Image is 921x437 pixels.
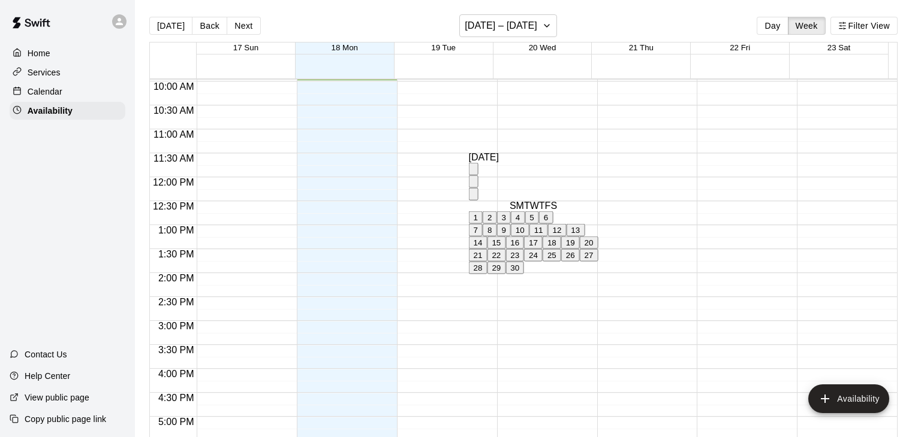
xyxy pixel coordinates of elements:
[155,273,197,283] span: 2:00 PM
[505,249,524,262] button: 23
[155,393,197,403] span: 4:30 PM
[28,47,50,59] p: Home
[227,17,260,35] button: Next
[469,188,478,201] button: Next month
[524,249,543,262] button: 24
[788,17,826,35] button: Week
[505,236,524,249] button: 16
[730,43,750,52] span: 22 Fri
[25,392,89,403] p: View public page
[151,129,197,139] span: 11:00 AM
[469,175,478,188] button: Previous month
[529,224,548,236] button: 11
[524,201,530,211] span: Tuesday
[192,17,227,35] button: Back
[155,417,197,427] span: 5:00 PM
[830,17,898,35] button: Filter View
[233,43,258,52] span: 17 Sun
[155,369,197,379] span: 4:00 PM
[151,105,197,116] span: 10:30 AM
[483,211,496,224] button: 2
[149,17,192,35] button: [DATE]
[496,224,510,236] button: 9
[28,105,73,117] p: Availability
[469,152,598,163] div: [DATE]
[511,224,529,236] button: 10
[543,236,561,249] button: 18
[561,236,580,249] button: 19
[151,153,197,163] span: 11:30 AM
[550,201,557,211] span: Saturday
[155,225,197,235] span: 1:00 PM
[150,177,197,187] span: 12:00 PM
[548,224,567,236] button: 12
[25,348,67,360] p: Contact Us
[530,201,539,211] span: Wednesday
[629,43,654,52] span: 21 Thu
[487,236,505,249] button: 15
[808,384,889,413] button: add
[511,211,525,224] button: 4
[469,224,483,236] button: 7
[431,43,456,52] span: 19 Tue
[496,211,510,224] button: 3
[469,163,478,175] button: calendar view is open, switch to year view
[539,201,545,211] span: Thursday
[487,262,505,274] button: 29
[465,17,537,34] h6: [DATE] – [DATE]
[469,262,487,274] button: 28
[469,211,483,224] button: 1
[516,201,524,211] span: Monday
[505,262,524,274] button: 30
[580,236,598,249] button: 20
[469,249,487,262] button: 21
[155,249,197,259] span: 1:30 PM
[827,43,851,52] span: 23 Sat
[510,201,516,211] span: Sunday
[155,321,197,331] span: 3:00 PM
[151,81,197,92] span: 10:00 AM
[561,249,580,262] button: 26
[757,17,788,35] button: Day
[28,86,62,98] p: Calendar
[545,201,551,211] span: Friday
[580,249,598,262] button: 27
[28,66,61,78] p: Services
[566,224,585,236] button: 13
[543,249,561,262] button: 25
[155,345,197,355] span: 3:30 PM
[529,43,556,52] span: 20 Wed
[487,249,505,262] button: 22
[539,211,553,224] button: 6
[483,224,496,236] button: 8
[524,236,543,249] button: 17
[525,211,538,224] button: 5
[469,236,487,249] button: 14
[155,297,197,307] span: 2:30 PM
[332,43,358,52] span: 18 Mon
[150,201,197,211] span: 12:30 PM
[25,413,106,425] p: Copy public page link
[25,370,70,382] p: Help Center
